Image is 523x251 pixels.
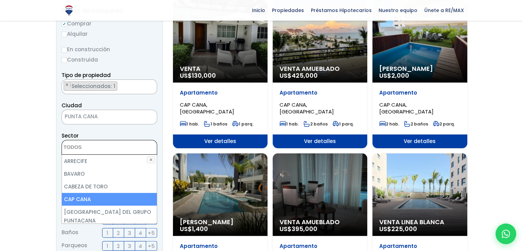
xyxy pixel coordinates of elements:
[107,242,108,250] span: 1
[280,71,318,80] span: US$
[292,225,317,233] span: 395,000
[304,121,328,127] span: 2 baños
[180,219,261,226] span: [PERSON_NAME]
[280,101,334,115] span: CAP CANA, [GEOGRAPHIC_DATA]
[62,112,140,121] span: PUNTA CANA
[63,4,75,17] img: Logo de REMAX
[192,71,216,80] span: 130,000
[148,242,155,250] span: +5
[180,225,208,233] span: US$
[379,101,434,115] span: CAP CANA, [GEOGRAPHIC_DATA]
[280,225,317,233] span: US$
[65,82,69,88] span: ×
[180,89,261,96] p: Apartamento
[62,55,157,64] label: Construida
[62,132,79,139] span: Sector
[62,241,87,251] span: Parqueos
[379,89,460,96] p: Apartamento
[64,82,70,88] button: Remove item
[62,21,67,27] input: Comprar
[379,71,409,80] span: US$
[62,193,157,206] li: CAP CANA
[379,219,460,226] span: Venta Linea Blanca
[379,65,460,72] span: [PERSON_NAME]
[62,110,157,124] span: PUNTA CANA
[404,121,428,127] span: 2 baños
[232,121,253,127] span: 1 parq.
[269,5,307,15] span: Propiedades
[280,219,360,226] span: Venta Amueblado
[280,65,360,72] span: Venta Amueblado
[62,45,157,54] label: En construcción
[146,114,150,120] span: ×
[62,167,157,180] li: BAVARO
[150,82,153,88] span: ×
[62,102,82,109] span: Ciudad
[391,225,417,233] span: 225,000
[180,65,261,72] span: Venta
[62,30,157,38] label: Alquilar
[280,89,360,96] p: Apartamento
[128,229,131,237] span: 3
[433,121,455,127] span: 2 parq.
[140,112,150,123] button: Remove all items
[372,134,467,148] span: Ver detalles
[379,243,460,250] p: Apartamento
[64,81,117,91] li: APARTAMENTO
[62,19,157,28] label: Comprar
[180,101,234,115] span: CAP CANA, [GEOGRAPHIC_DATA]
[128,242,131,250] span: 3
[139,242,142,250] span: 4
[192,225,208,233] span: 1,400
[204,121,227,127] span: 1 baños
[180,71,216,80] span: US$
[62,32,67,37] input: Alquilar
[71,83,117,90] span: Seleccionados: 1
[273,134,367,148] span: Ver detalles
[149,81,153,88] button: Remove all items
[379,225,417,233] span: US$
[292,71,318,80] span: 425,000
[62,180,157,193] li: CABEZA DE TORO
[62,47,67,53] input: En construcción
[333,121,354,127] span: 1 parq.
[62,228,78,238] span: Baños
[180,121,199,127] span: 1 hab.
[62,206,157,227] li: [GEOGRAPHIC_DATA] DEL GRUPO PUNTACANA
[173,134,268,148] span: Ver detalles
[280,121,299,127] span: 1 hab.
[62,155,157,167] li: ARRECIFE
[62,80,66,95] textarea: Search
[117,242,120,250] span: 2
[62,57,67,63] input: Construida
[280,243,360,250] p: Apartamento
[391,71,409,80] span: 2,000
[421,5,467,15] span: Únete a RE/MAX
[375,5,421,15] span: Nuestro equipo
[139,229,142,237] span: 4
[147,156,155,163] button: ✕
[62,140,129,155] textarea: Search
[249,5,269,15] span: Inicio
[307,5,375,15] span: Préstamos Hipotecarios
[148,229,155,237] span: +5
[180,243,261,250] p: Apartamento
[107,229,108,237] span: 1
[62,72,111,79] span: Tipo de propiedad
[379,121,399,127] span: 2 hab.
[117,229,120,237] span: 2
